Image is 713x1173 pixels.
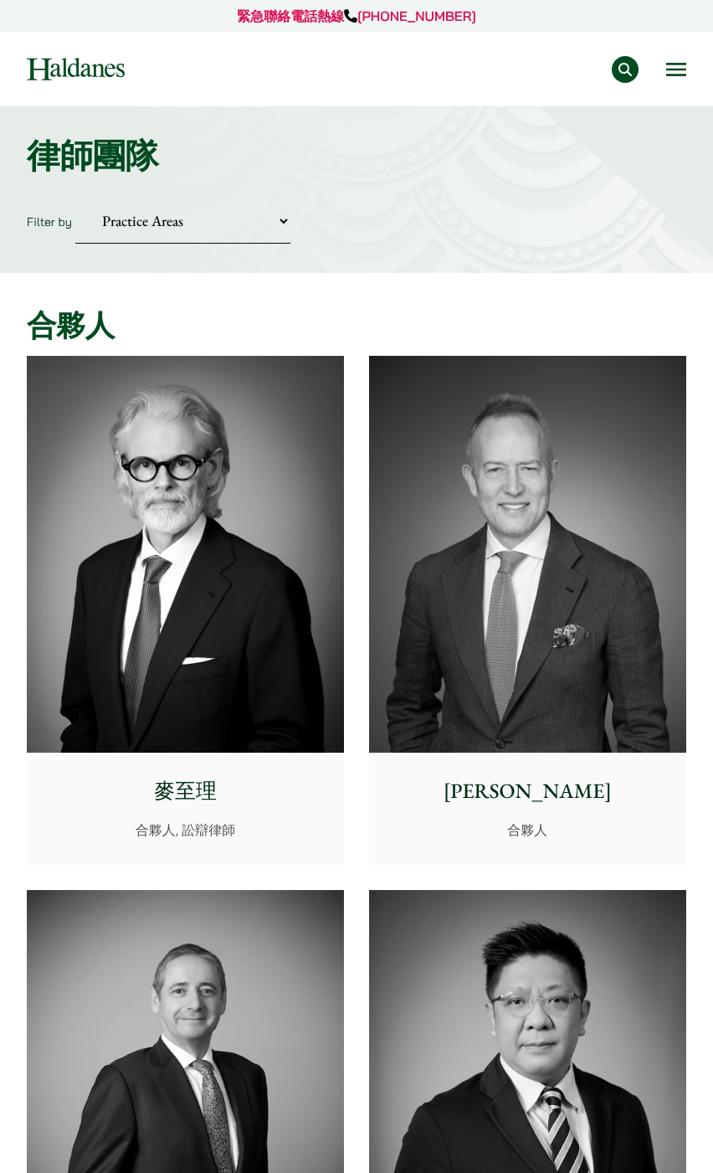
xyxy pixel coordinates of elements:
label: Filter by [27,214,72,229]
p: [PERSON_NAME] [381,776,674,807]
h1: 律師團隊 [27,136,686,176]
a: 緊急聯絡電話熱線[PHONE_NUMBER] [237,8,476,24]
a: 麥至理 合夥人, 訟辯律師 [27,356,344,865]
p: 合夥人, 訟辯律師 [38,820,331,840]
h2: 合夥人 [27,308,686,344]
a: [PERSON_NAME] 合夥人 [369,356,686,865]
p: 麥至理 [38,776,331,807]
p: 合夥人 [381,820,674,840]
img: Logo of Haldanes [27,58,125,80]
